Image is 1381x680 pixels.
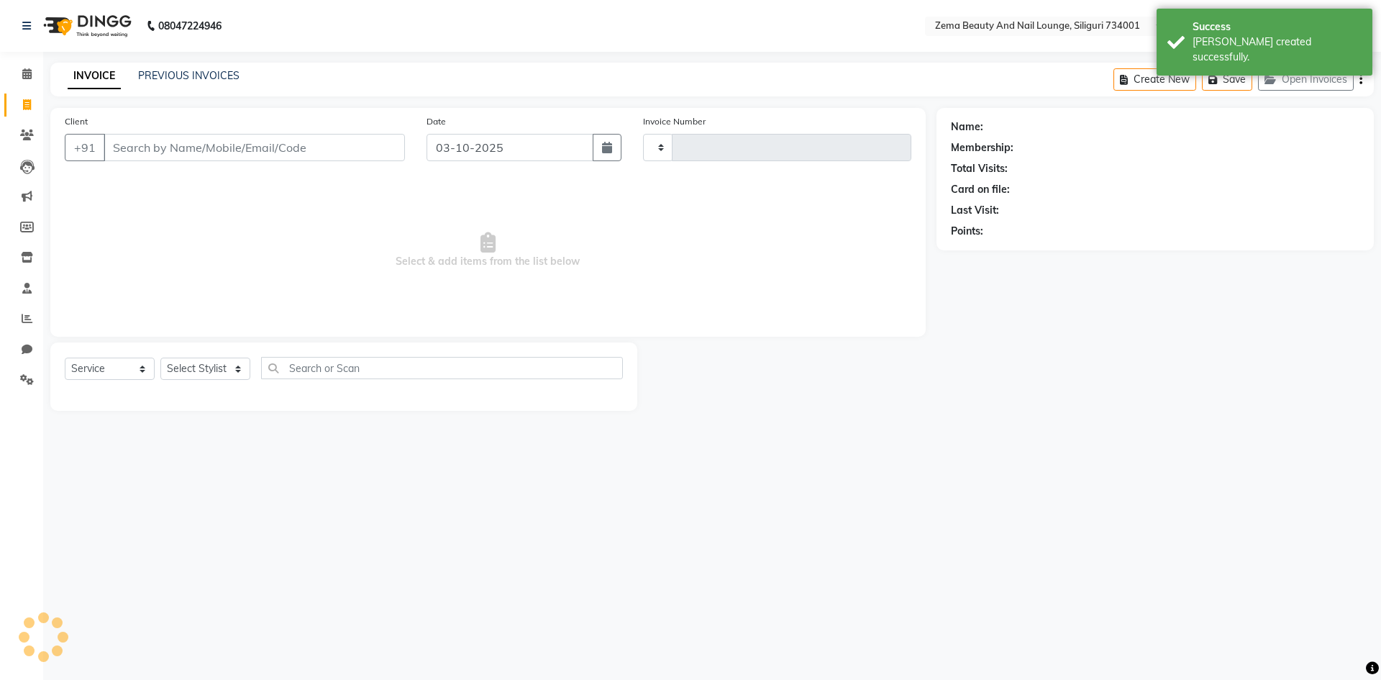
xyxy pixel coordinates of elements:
span: Select & add items from the list below [65,178,911,322]
button: Open Invoices [1258,68,1354,91]
input: Search by Name/Mobile/Email/Code [104,134,405,161]
div: Name: [951,119,983,135]
button: Save [1202,68,1252,91]
input: Search or Scan [261,357,623,379]
div: Card on file: [951,182,1010,197]
b: 08047224946 [158,6,222,46]
div: Points: [951,224,983,239]
label: Date [427,115,446,128]
a: PREVIOUS INVOICES [138,69,240,82]
a: INVOICE [68,63,121,89]
label: Invoice Number [643,115,706,128]
label: Client [65,115,88,128]
button: Create New [1113,68,1196,91]
div: Membership: [951,140,1013,155]
div: Total Visits: [951,161,1008,176]
div: Last Visit: [951,203,999,218]
button: +91 [65,134,105,161]
div: Success [1193,19,1362,35]
div: Bill created successfully. [1193,35,1362,65]
img: logo [37,6,135,46]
